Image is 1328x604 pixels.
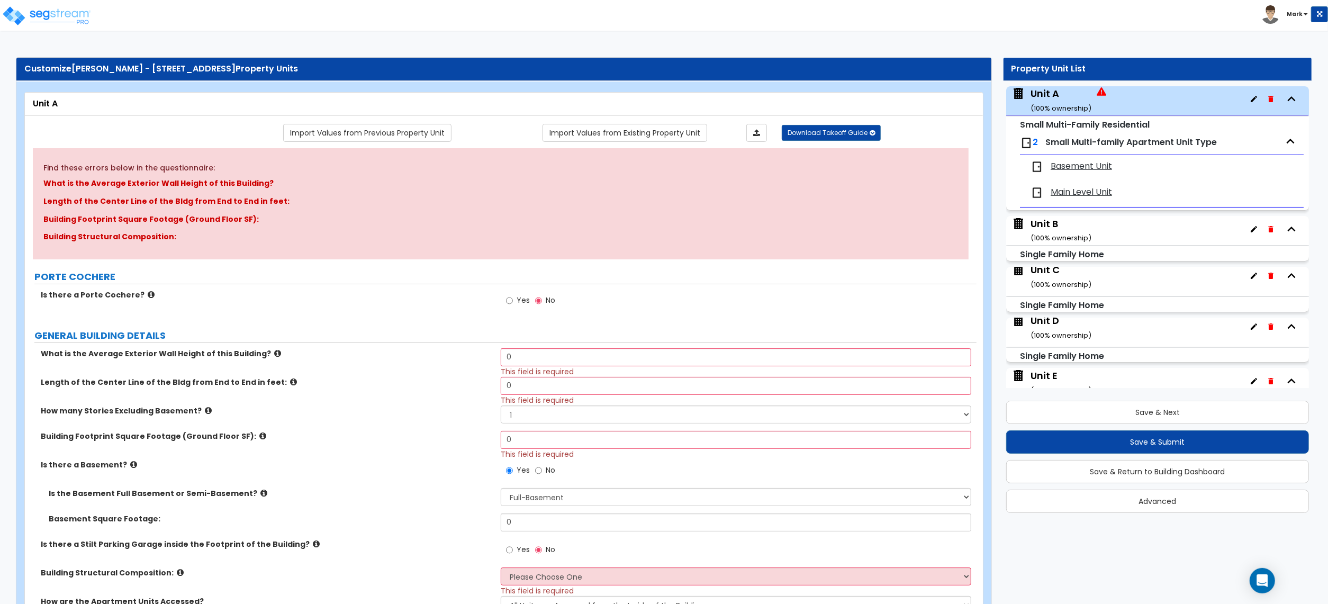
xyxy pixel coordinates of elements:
label: Length of the Center Line of the Bldg from End to End in feet: [41,377,493,387]
span: Unit C [1011,263,1091,290]
span: Unit B [1011,217,1091,244]
span: This field is required [501,585,574,596]
div: Unit A [33,98,975,110]
span: Unit E [1011,369,1091,396]
input: Yes [506,295,513,306]
label: Building Footprint Square Footage (Ground Floor SF): [41,431,493,441]
img: door.png [1031,186,1043,199]
i: click for more info! [290,378,297,386]
i: click for more info! [130,461,137,468]
small: ( 100 % ownership) [1031,280,1091,290]
label: GENERAL BUILDING DETAILS [34,329,977,342]
span: This field is required [501,366,574,377]
img: building.svg [1011,369,1025,383]
label: Is there a Stilt Parking Garage inside the Footprint of the Building? [41,539,493,549]
div: Unit E [1031,369,1091,396]
span: Yes [517,295,530,305]
b: Mark [1287,10,1303,18]
img: door.png [1020,137,1033,149]
span: Basement Unit [1051,160,1112,173]
button: Download Takeoff Guide [782,125,881,141]
i: click for more info! [274,349,281,357]
span: No [546,465,555,475]
div: Unit A [1031,87,1091,114]
input: Yes [506,544,513,556]
input: Yes [506,465,513,476]
small: ( 100 % ownership) [1031,233,1091,243]
img: logo_pro_r.png [2,5,92,26]
div: Property Unit List [1011,63,1304,75]
img: avatar.png [1261,5,1280,24]
p: What is the Average Exterior Wall Height of this Building? [43,177,958,190]
span: This field is required [501,449,574,459]
span: Yes [517,465,530,475]
label: What is the Average Exterior Wall Height of this Building? [41,348,493,359]
a: Import the dynamic attribute values from previous properties. [283,124,451,142]
label: Building Structural Composition: [41,567,493,578]
span: Download Takeoff Guide [788,128,868,137]
small: Small Multi-Family Residential [1020,119,1150,131]
a: Import the dynamic attribute values from existing properties. [543,124,707,142]
span: Main Level Unit [1051,186,1112,199]
small: Single Family Home [1020,248,1104,260]
span: No [546,544,555,555]
small: ( 100 % ownership) [1031,385,1091,395]
a: Import the dynamic attributes value through Excel sheet [746,124,767,142]
div: Customize Property Units [24,63,983,75]
i: click for more info! [259,432,266,440]
span: Small Multi-family Apartment Unit Type [1045,136,1217,148]
small: ( 100 % ownership) [1031,103,1091,113]
small: Single Family Home [1020,299,1104,311]
i: click for more info! [177,569,184,576]
img: building.svg [1011,263,1025,277]
input: No [535,295,542,306]
label: Basement Square Footage: [49,513,493,524]
button: Save & Return to Building Dashboard [1006,460,1309,483]
div: Unit C [1031,263,1091,290]
p: Building Structural Composition: [43,231,958,244]
span: Unit A [1011,87,1106,114]
button: Save & Submit [1006,430,1309,454]
label: How many Stories Excluding Basement? [41,405,493,416]
img: building.svg [1011,217,1025,231]
span: This field is required [501,395,574,405]
i: click for more info! [260,489,267,497]
span: [PERSON_NAME] - [STREET_ADDRESS] [71,62,236,75]
div: Unit B [1031,217,1091,244]
div: Open Intercom Messenger [1250,568,1275,593]
img: building.svg [1011,314,1025,328]
input: No [535,465,542,476]
input: No [535,544,542,556]
i: click for more info! [148,291,155,299]
div: Unit D [1031,314,1091,341]
i: click for more info! [313,540,320,548]
span: Yes [517,544,530,555]
h5: Find these errors below in the questionnaire: [43,164,958,172]
label: Is there a Porte Cochere? [41,290,493,300]
p: Length of the Center Line of the Bldg from End to End in feet: [43,195,958,208]
img: building.svg [1011,87,1025,101]
span: No [546,295,555,305]
span: Unit D [1011,314,1091,341]
small: ( 100 % ownership) [1031,330,1091,340]
img: door.png [1031,160,1043,173]
button: Save & Next [1006,401,1309,424]
i: click for more info! [205,407,212,414]
button: Advanced [1006,490,1309,513]
p: Building Footprint Square Footage (Ground Floor SF): [43,213,958,226]
label: PORTE COCHERE [34,270,977,284]
span: 2 [1033,136,1038,148]
small: Single Family Home [1020,350,1104,362]
label: Is there a Basement? [41,459,493,470]
label: Is the Basement Full Basement or Semi-Basement? [49,488,493,499]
